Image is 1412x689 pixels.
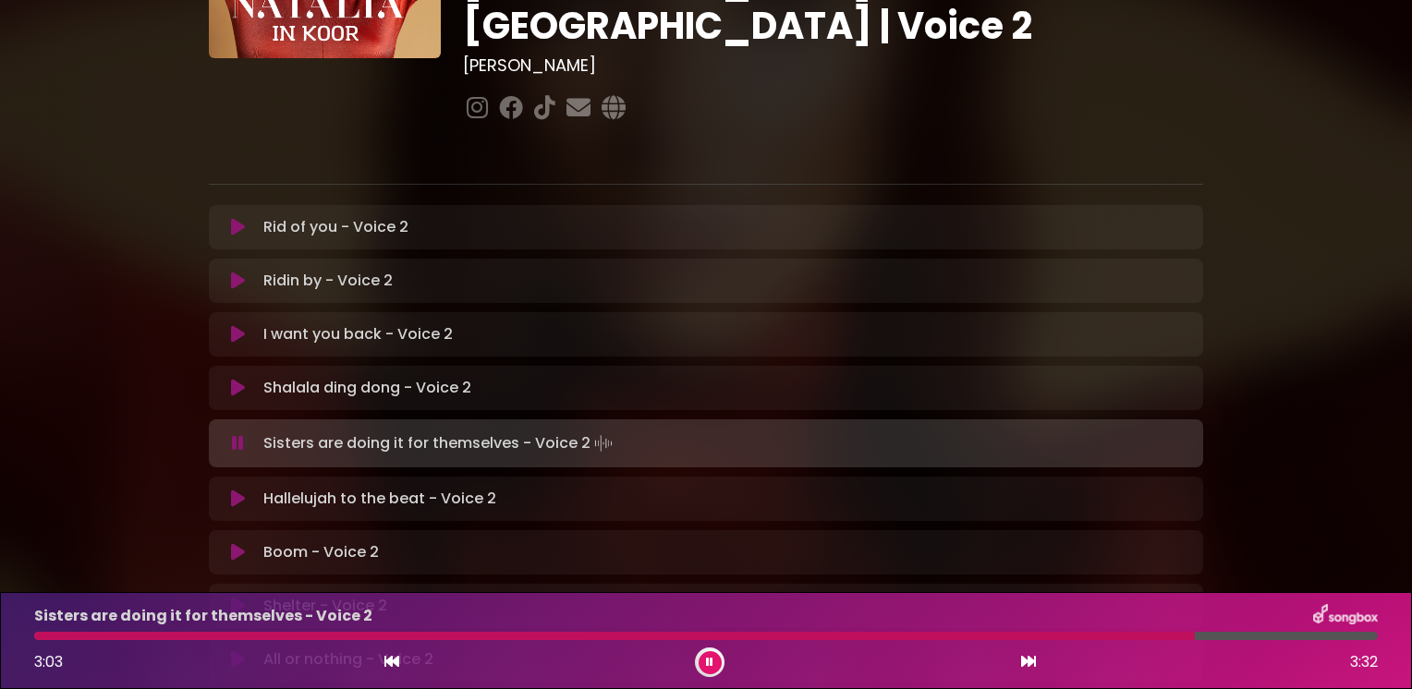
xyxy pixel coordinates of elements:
img: waveform4.gif [590,430,616,456]
p: Shalala ding dong - Voice 2 [263,377,471,399]
p: Hallelujah to the beat - Voice 2 [263,488,496,510]
p: Boom - Voice 2 [263,541,379,563]
img: songbox-logo-white.png [1313,604,1378,628]
p: Sisters are doing it for themselves - Voice 2 [34,605,372,627]
span: 3:03 [34,651,63,672]
p: Sisters are doing it for themselves - Voice 2 [263,430,616,456]
p: I want you back - Voice 2 [263,323,453,345]
h3: [PERSON_NAME] [463,55,1203,76]
p: Rid of you - Voice 2 [263,216,408,238]
span: 3:32 [1350,651,1378,673]
p: Ridin by - Voice 2 [263,270,393,292]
